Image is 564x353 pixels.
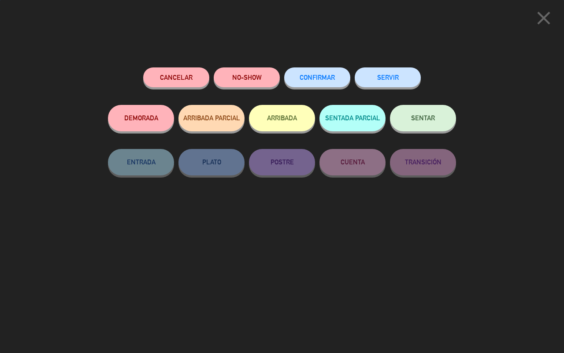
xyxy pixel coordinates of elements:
[300,74,335,81] span: CONFIRMAR
[319,149,386,175] button: CUENTA
[178,149,245,175] button: PLATO
[178,105,245,131] button: ARRIBADA PARCIAL
[183,114,240,122] span: ARRIBADA PARCIAL
[108,149,174,175] button: ENTRADA
[249,149,315,175] button: POSTRE
[319,105,386,131] button: SENTADA PARCIAL
[533,7,555,29] i: close
[355,67,421,87] button: SERVIR
[390,149,456,175] button: TRANSICIÓN
[411,114,435,122] span: SENTAR
[143,67,209,87] button: Cancelar
[530,7,557,33] button: close
[284,67,350,87] button: CONFIRMAR
[214,67,280,87] button: NO-SHOW
[108,105,174,131] button: DEMORADA
[390,105,456,131] button: SENTAR
[249,105,315,131] button: ARRIBADA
